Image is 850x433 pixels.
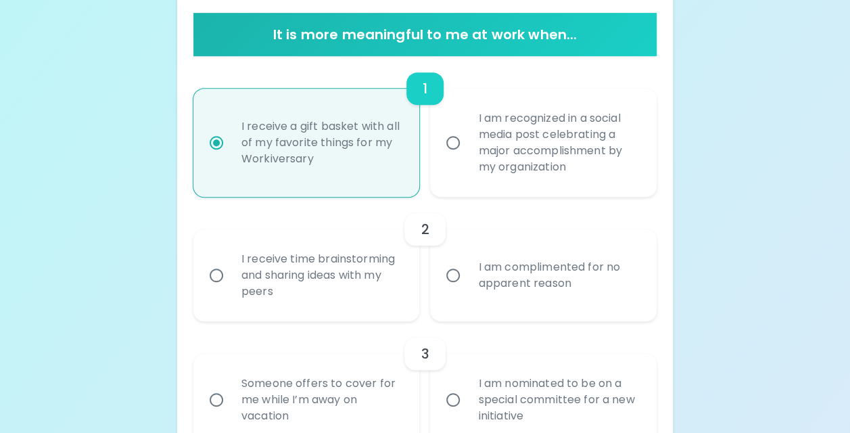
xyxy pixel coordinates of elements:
div: choice-group-check [193,56,657,197]
h6: 1 [423,78,427,99]
div: I am complimented for no apparent reason [467,243,649,308]
h6: 3 [421,343,429,365]
div: I am recognized in a social media post celebrating a major accomplishment by my organization [467,94,649,191]
h6: 2 [421,219,429,240]
div: I receive time brainstorming and sharing ideas with my peers [231,235,412,316]
h6: It is more meaningful to me at work when... [199,24,651,45]
div: I receive a gift basket with all of my favorite things for my Workiversary [231,102,412,183]
div: choice-group-check [193,197,657,321]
